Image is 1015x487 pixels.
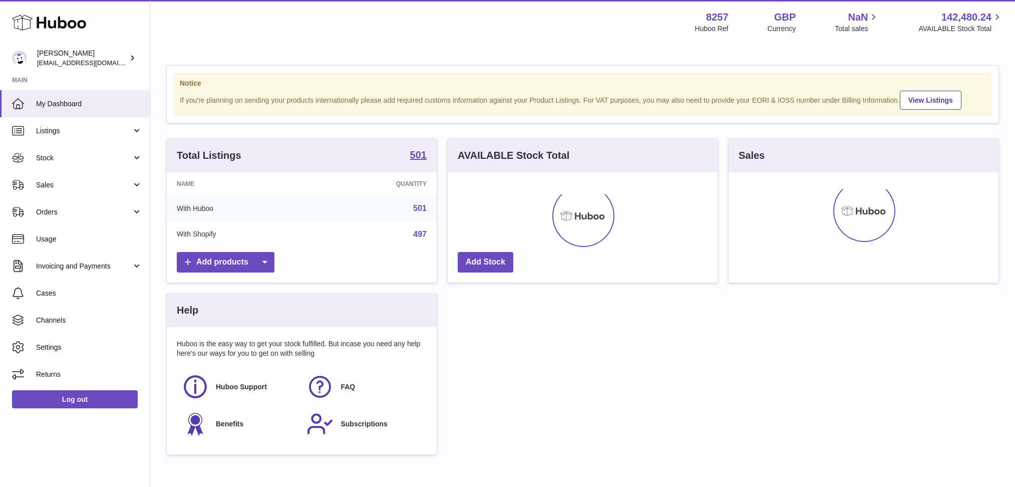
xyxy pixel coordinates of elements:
span: Sales [36,180,132,190]
a: 497 [413,230,427,238]
span: Benefits [216,419,243,429]
span: [EMAIL_ADDRESS][DOMAIN_NAME] [37,59,147,67]
a: Huboo Support [182,373,296,400]
th: Name [167,172,312,195]
strong: 501 [410,150,427,160]
span: NaN [848,11,868,24]
span: Listings [36,126,132,136]
a: Log out [12,390,138,408]
strong: GBP [774,11,796,24]
span: AVAILABLE Stock Total [918,24,1003,34]
h3: Total Listings [177,149,241,162]
span: Stock [36,153,132,163]
a: 501 [410,150,427,162]
span: Subscriptions [341,419,387,429]
span: Invoicing and Payments [36,262,132,271]
span: Orders [36,207,132,217]
span: Total sales [835,24,879,34]
a: Add Stock [458,252,513,273]
a: 501 [413,204,427,212]
strong: 8257 [706,11,729,24]
span: Settings [36,343,142,352]
td: With Huboo [167,195,312,221]
strong: Notice [180,79,985,88]
span: My Dashboard [36,99,142,109]
div: If you're planning on sending your products internationally please add required customs informati... [180,89,985,110]
a: 142,480.24 AVAILABLE Stock Total [918,11,1003,34]
h3: Sales [739,149,765,162]
span: Cases [36,289,142,298]
h3: AVAILABLE Stock Total [458,149,569,162]
span: Channels [36,316,142,325]
span: Usage [36,234,142,244]
div: [PERSON_NAME] [37,49,127,68]
a: Subscriptions [306,410,421,437]
a: FAQ [306,373,421,400]
span: 142,480.24 [941,11,991,24]
span: Returns [36,370,142,379]
div: Huboo Ref [695,24,729,34]
a: View Listings [900,91,961,110]
span: Huboo Support [216,382,267,392]
a: NaN Total sales [835,11,879,34]
a: Benefits [182,410,296,437]
img: don@skinsgolf.com [12,51,27,66]
a: Add products [177,252,274,273]
p: Huboo is the easy way to get your stock fulfilled. But incase you need any help here's our ways f... [177,339,427,358]
h3: Help [177,304,198,317]
th: Quantity [312,172,437,195]
td: With Shopify [167,221,312,248]
div: Currency [768,24,796,34]
span: FAQ [341,382,355,392]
